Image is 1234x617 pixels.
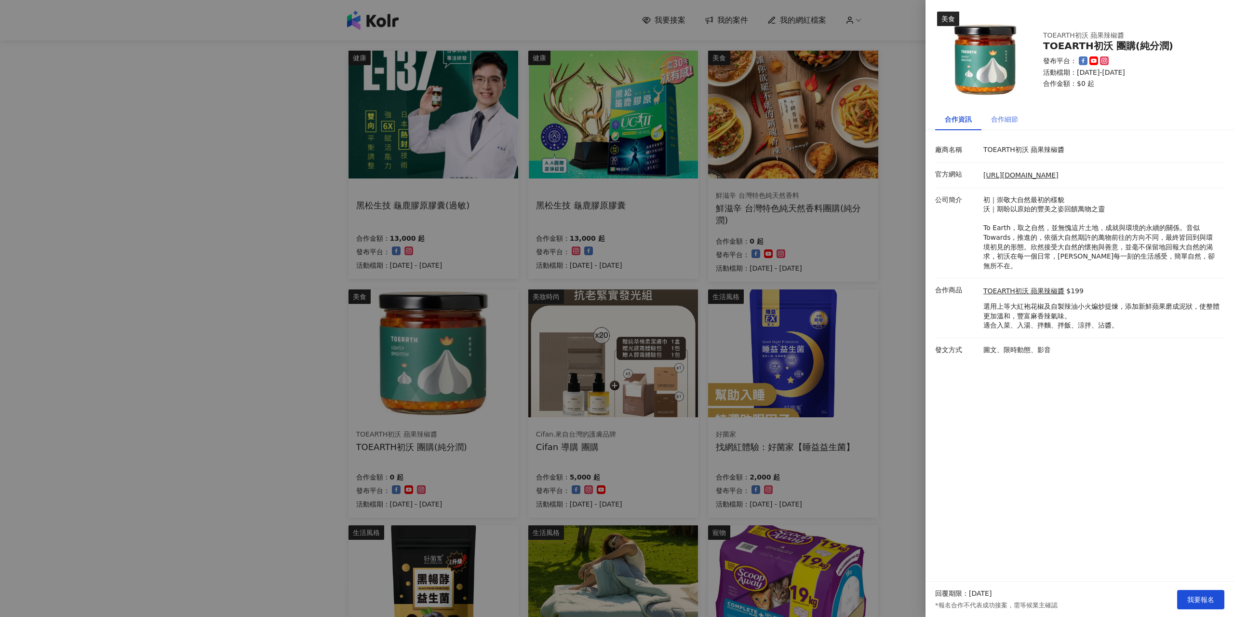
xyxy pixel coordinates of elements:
[937,12,959,26] div: 美食
[935,601,1058,610] p: *報名合作不代表成功接案，需等候業主確認
[983,145,1220,155] p: TOEARTH初沃 蘋果辣椒醬
[935,195,979,205] p: 公司簡介
[983,302,1220,330] p: 選用上等大紅袍花椒及自製辣油小火煸炒提煉，添加新鮮蘋果磨成泥狀，使整體更加溫和，豐富麻香辣氣味。 適合入菜、入湯、拌麵、拌飯、涼拌、沾醬。
[935,286,979,295] p: 合作商品
[1043,79,1213,89] p: 合作金額： $0 起
[983,171,1059,179] a: [URL][DOMAIN_NAME]
[983,345,1220,355] p: 圖文、限時動態、影音
[983,195,1220,271] p: 初｜崇敬大自然最初的樣貌 沃｜期盼以原始的豐美之姿回饋萬物之靈 To Earth，取之自然，並無愧這片土地，成就與環境的永續的關係。音似Towards，推進的，依循大自然期許的萬物前往的方向不同...
[935,145,979,155] p: 廠商名稱
[1066,287,1084,296] p: $199
[1043,41,1213,52] div: TOEARTH初沃 團購(純分潤)
[983,287,1064,296] a: TOEARTH初沃 蘋果辣椒醬
[1043,31,1197,41] div: TOEARTH初沃 蘋果辣椒醬
[937,12,1033,108] img: TOEARTH初沃 蘋果辣椒醬
[1043,68,1213,78] p: 活動檔期：[DATE]-[DATE]
[935,345,979,355] p: 發文方式
[935,170,979,179] p: 官方網站
[935,589,992,599] p: 回覆期限：[DATE]
[991,114,1018,124] div: 合作細節
[1177,590,1224,609] button: 我要報名
[1043,56,1077,66] p: 發布平台：
[945,114,972,124] div: 合作資訊
[1187,596,1214,603] span: 我要報名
